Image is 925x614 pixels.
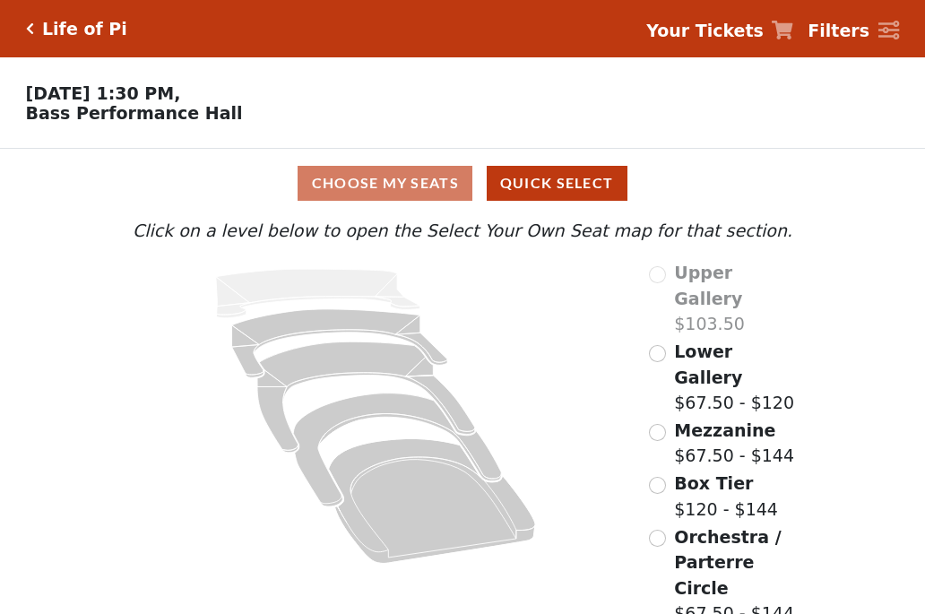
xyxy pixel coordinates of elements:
[42,19,127,39] h5: Life of Pi
[674,263,742,308] span: Upper Gallery
[674,339,797,416] label: $67.50 - $120
[674,527,781,598] span: Orchestra / Parterre Circle
[674,260,797,337] label: $103.50
[674,473,753,493] span: Box Tier
[26,22,34,35] a: Click here to go back to filters
[674,471,778,522] label: $120 - $144
[487,166,627,201] button: Quick Select
[329,439,536,564] path: Orchestra / Parterre Circle - Seats Available: 8
[646,18,793,44] a: Your Tickets
[674,418,794,469] label: $67.50 - $144
[808,21,869,40] strong: Filters
[674,420,775,440] span: Mezzanine
[232,309,448,377] path: Lower Gallery - Seats Available: 107
[128,218,797,244] p: Click on a level below to open the Select Your Own Seat map for that section.
[646,21,764,40] strong: Your Tickets
[674,342,742,387] span: Lower Gallery
[216,269,420,318] path: Upper Gallery - Seats Available: 0
[808,18,899,44] a: Filters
